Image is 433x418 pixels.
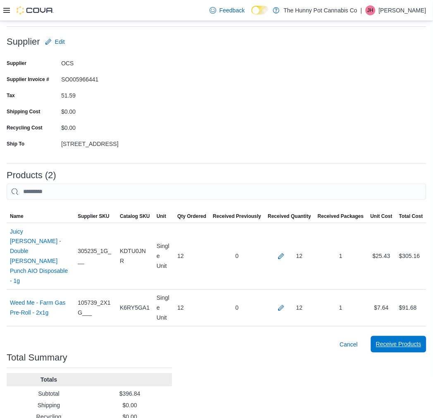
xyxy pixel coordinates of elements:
span: Supplier SKU [78,213,110,220]
span: 305235_1G___ [78,246,113,266]
div: $305.16 [399,251,420,261]
p: | [361,5,362,15]
label: Ship To [7,141,24,147]
h3: Supplier [7,37,40,47]
span: Received Quantity [268,213,311,220]
span: Qty Ordered [177,213,206,220]
span: JH [368,5,374,15]
button: Cancel [337,337,361,353]
div: Single Unit [153,290,174,326]
a: Feedback [206,2,248,19]
div: 0 [210,300,265,316]
p: [PERSON_NAME] [379,5,426,15]
div: SO005966441 [61,73,172,83]
div: 12 [296,303,303,313]
input: This is a search bar. After typing your query, hit enter to filter the results lower in the page. [7,184,426,200]
button: Edit [42,33,68,50]
div: Single Unit [153,238,174,275]
div: 0 [210,248,265,265]
div: [STREET_ADDRESS] [61,137,172,147]
p: Subtotal [10,390,88,398]
span: Total Cost [399,213,423,220]
div: $7.64 [367,300,396,316]
div: 1 [314,300,367,316]
button: Supplier SKU [74,210,117,223]
span: Receive Products [376,340,421,349]
p: $396.84 [91,390,169,398]
div: 12 [174,300,210,316]
label: Supplier Invoice # [7,76,49,83]
button: Catalog SKU [117,210,153,223]
span: 105739_2X1G___ [78,298,113,318]
h3: Total Summary [7,353,67,363]
button: Name [7,210,74,223]
span: Unit Cost [371,213,392,220]
span: Received Previously [213,213,261,220]
p: Totals [10,376,88,384]
label: Shipping Cost [7,108,40,115]
span: K6RY5GA1 [120,303,150,313]
span: Feedback [220,6,245,14]
div: 1 [314,248,367,265]
input: Dark Mode [251,6,269,14]
a: Juicy [PERSON_NAME] - Double [PERSON_NAME] Punch AIO Disposable - 1g [10,227,71,286]
span: Unit [157,213,166,220]
p: Shipping [10,401,88,410]
label: Supplier [7,60,26,67]
h3: Products (2) [7,170,56,180]
div: 12 [296,251,303,261]
div: $0.00 [61,105,172,115]
span: Cancel [340,341,358,349]
div: 51.59 [61,89,172,99]
p: The Hunny Pot Cannabis Co [284,5,357,15]
span: Name [10,213,24,220]
button: Receive Products [371,336,426,353]
span: Catalog SKU [120,213,150,220]
div: $91.68 [399,303,417,313]
div: Jesse Hughes [366,5,376,15]
label: Tax [7,92,15,99]
span: Edit [55,38,65,46]
a: Weed Me - Farm Gas Pre-Roll - 2x1g [10,298,71,318]
span: KDTU0JNR [120,246,150,266]
p: $0.00 [91,401,169,410]
div: OCS [61,57,172,67]
span: Dark Mode [251,14,252,15]
div: $25.43 [367,248,396,265]
label: Recycling Cost [7,124,43,131]
div: $0.00 [61,121,172,131]
span: Received Packages [318,213,364,220]
div: 12 [174,248,210,265]
img: Cova [17,6,54,14]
